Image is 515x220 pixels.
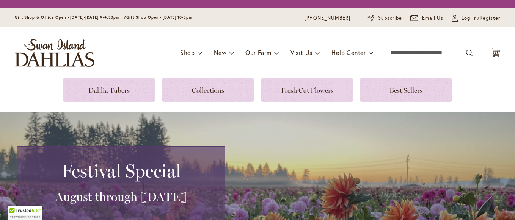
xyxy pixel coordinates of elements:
[245,48,271,56] span: Our Farm
[466,47,473,59] button: Search
[452,14,500,22] a: Log In/Register
[290,48,312,56] span: Visit Us
[15,15,126,20] span: Gift Shop & Office Open - [DATE]-[DATE] 9-4:30pm /
[331,48,366,56] span: Help Center
[27,160,215,181] h2: Festival Special
[27,189,215,204] h3: August through [DATE]
[180,48,195,56] span: Shop
[15,39,94,67] a: store logo
[214,48,226,56] span: New
[305,14,350,22] a: [PHONE_NUMBER]
[410,14,444,22] a: Email Us
[462,14,500,22] span: Log In/Register
[422,14,444,22] span: Email Us
[378,14,402,22] span: Subscribe
[126,15,192,20] span: Gift Shop Open - [DATE] 10-3pm
[367,14,402,22] a: Subscribe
